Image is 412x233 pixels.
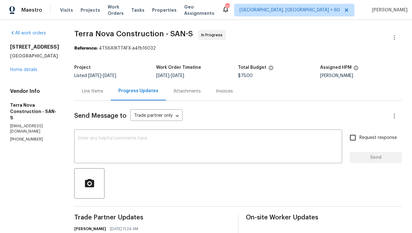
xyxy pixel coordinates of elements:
h5: Terra Nova Construction - SAN-S [10,102,59,121]
span: Tasks [131,8,144,12]
h5: Assigned HPM [320,65,352,70]
a: Home details [10,68,37,72]
h2: [STREET_ADDRESS] [10,44,59,50]
a: All work orders [10,31,46,35]
span: Send Message to [74,113,127,119]
span: - [88,74,116,78]
span: Properties [152,7,177,13]
span: Visits [60,7,73,13]
h5: Work Order Timeline [156,65,201,70]
span: [PERSON_NAME] [370,7,408,13]
span: Terra Nova Construction - SAN-S [74,30,193,38]
span: In Progress [201,32,225,38]
p: [PHONE_NUMBER] [10,137,59,142]
span: - [156,74,184,78]
div: 717 [225,4,229,10]
span: [GEOGRAPHIC_DATA], [GEOGRAPHIC_DATA] + 60 [240,7,340,13]
div: Line Items [82,88,103,94]
div: Trade partner only [130,111,183,121]
span: Listed [74,74,116,78]
h4: Vendor Info [10,88,59,94]
span: Projects [81,7,100,13]
h5: Project [74,65,91,70]
div: [PERSON_NAME] [320,74,402,78]
h5: Total Budget [238,65,267,70]
span: The total cost of line items that have been proposed by Opendoor. This sum includes line items th... [268,65,274,74]
span: Request response [359,134,397,141]
span: Maestro [21,7,42,13]
div: 4TS6A1KTTAFX-a4fb16032 [74,45,402,51]
p: [EMAIL_ADDRESS][DOMAIN_NAME] [10,123,59,134]
div: Attachments [173,88,201,94]
div: Invoices [216,88,233,94]
span: [DATE] [171,74,184,78]
h5: [GEOGRAPHIC_DATA] [10,53,59,59]
span: Work Orders [108,4,124,16]
div: Progress Updates [118,88,158,94]
span: Trade Partner Updates [74,214,230,221]
span: [DATE] [156,74,169,78]
span: The hpm assigned to this work order. [353,65,358,74]
span: [DATE] [103,74,116,78]
span: $75.00 [238,74,253,78]
b: Reference: [74,46,98,51]
span: [DATE] 11:24 AM [110,226,138,232]
span: [DATE] [88,74,101,78]
h6: [PERSON_NAME] [74,226,106,232]
span: On-site Worker Updates [246,214,402,221]
span: Geo Assignments [184,4,214,16]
